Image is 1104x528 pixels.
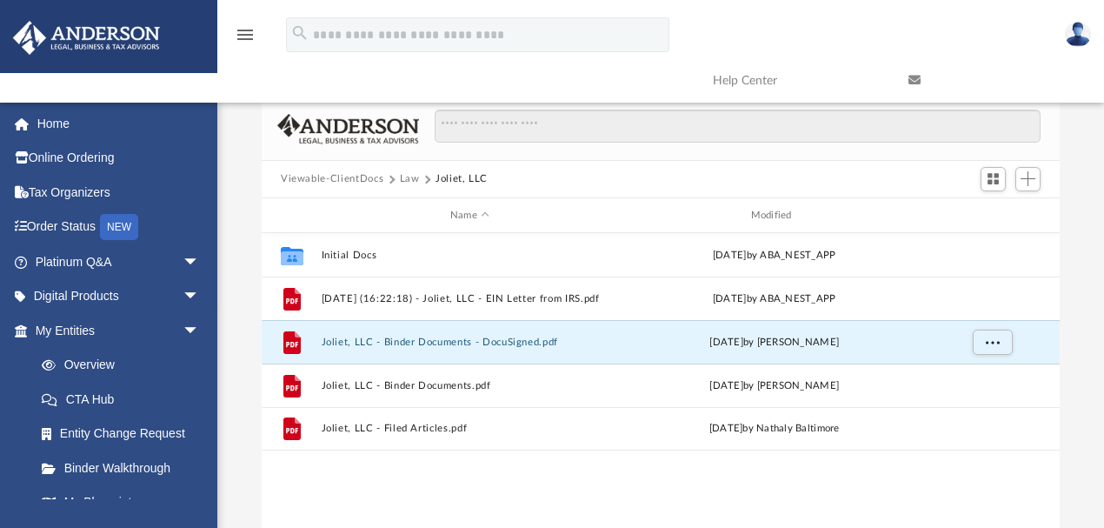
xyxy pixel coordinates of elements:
a: Tax Organizers [12,175,226,210]
a: Online Ordering [12,141,226,176]
a: Overview [24,348,226,383]
a: Entity Change Request [24,417,226,451]
a: Order StatusNEW [12,210,226,245]
div: id [269,208,313,224]
i: search [290,23,309,43]
a: menu [235,33,256,45]
a: My Blueprint [24,485,217,520]
span: arrow_drop_down [183,279,217,315]
a: CTA Hub [24,382,226,417]
button: Switch to Grid View [981,167,1007,191]
button: Joliet, LLC - Binder Documents - DocuSigned.pdf [322,337,619,348]
div: id [930,208,1052,224]
div: [DATE] by Nathaly Baltimore [626,422,923,438]
a: Help Center [700,46,895,115]
div: [DATE] by ABA_NEST_APP [626,248,923,264]
button: Joliet, LLC - Binder Documents.pdf [322,380,619,391]
span: arrow_drop_down [183,313,217,349]
a: Digital Productsarrow_drop_down [12,279,226,314]
button: Joliet, LLC - Filed Articles.pdf [322,424,619,435]
a: My Entitiesarrow_drop_down [12,313,226,348]
button: Law [400,171,420,187]
a: Platinum Q&Aarrow_drop_down [12,244,226,279]
div: [DATE] by [PERSON_NAME] [626,378,923,394]
div: NEW [100,214,138,240]
button: [DATE] (16:22:18) - Joliet, LLC - EIN Letter from IRS.pdf [322,293,619,304]
a: Binder Walkthrough [24,451,226,485]
button: Initial Docs [322,250,619,261]
div: Modified [625,208,922,224]
button: Joliet, LLC [436,171,488,187]
div: Name [321,208,618,224]
a: Home [12,106,226,141]
i: menu [235,24,256,45]
button: More options [973,330,1013,356]
img: Anderson Advisors Platinum Portal [8,21,165,55]
span: arrow_drop_down [183,244,217,280]
div: [DATE] by ABA_NEST_APP [626,291,923,307]
img: User Pic [1065,22,1091,47]
button: Add [1015,167,1041,191]
div: [DATE] by [PERSON_NAME] [626,335,923,351]
button: Viewable-ClientDocs [281,171,383,187]
input: Search files and folders [435,110,1041,143]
